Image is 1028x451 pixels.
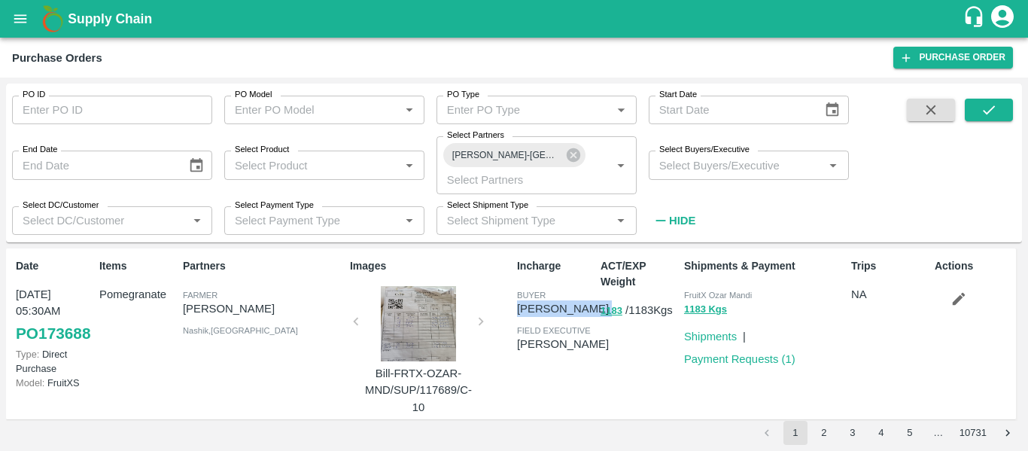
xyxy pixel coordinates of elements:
[68,11,152,26] b: Supply Chain
[684,353,795,365] a: Payment Requests (1)
[812,421,836,445] button: Go to page 2
[601,258,678,290] p: ACT/EXP Weight
[517,300,609,317] p: [PERSON_NAME]
[443,148,570,163] span: [PERSON_NAME]-[GEOGRAPHIC_DATA] , [GEOGRAPHIC_DATA]-9975520183
[182,151,211,180] button: Choose date
[517,326,591,335] span: field executive
[517,291,546,300] span: buyer
[400,211,419,230] button: Open
[187,211,207,230] button: Open
[183,258,344,274] p: Partners
[869,421,893,445] button: Go to page 4
[841,421,865,445] button: Go to page 3
[12,96,212,124] input: Enter PO ID
[898,421,922,445] button: Go to page 5
[16,349,39,360] span: Type:
[400,156,419,175] button: Open
[38,4,68,34] img: logo
[851,258,929,274] p: Trips
[183,326,298,335] span: Nashik , [GEOGRAPHIC_DATA]
[684,301,727,318] button: 1183 Kgs
[235,144,289,156] label: Select Product
[16,376,93,390] p: FruitXS
[963,5,989,32] div: customer-support
[737,322,746,345] div: |
[400,100,419,120] button: Open
[684,291,752,300] span: FruitX Ozar Mandi
[229,155,395,175] input: Select Product
[611,211,631,230] button: Open
[235,200,314,212] label: Select Payment Type
[17,211,183,230] input: Select DC/Customer
[935,258,1012,274] p: Actions
[441,211,607,230] input: Select Shipment Type
[23,144,57,156] label: End Date
[12,151,176,179] input: End Date
[684,258,845,274] p: Shipments & Payment
[611,100,631,120] button: Open
[753,421,1022,445] nav: pagination navigation
[684,331,737,343] a: Shipments
[611,156,631,175] button: Open
[441,169,588,189] input: Select Partners
[926,426,950,440] div: …
[653,155,820,175] input: Select Buyers/Executive
[16,286,93,320] p: [DATE] 05:30AM
[659,144,750,156] label: Select Buyers/Executive
[229,211,376,230] input: Select Payment Type
[362,365,475,416] p: Bill-FRTX-OZAR-MND/SUP/117689/C-10
[517,258,595,274] p: Incharge
[235,89,272,101] label: PO Model
[12,48,102,68] div: Purchase Orders
[893,47,1013,69] a: Purchase Order
[955,421,991,445] button: Go to page 10731
[183,291,217,300] span: Farmer
[669,215,695,227] strong: Hide
[229,100,376,120] input: Enter PO Model
[996,421,1020,445] button: Go to next page
[16,377,44,389] span: Model:
[23,89,45,101] label: PO ID
[649,96,813,124] input: Start Date
[16,320,90,347] a: PO173688
[447,130,504,142] label: Select Partners
[601,302,678,319] p: / 1183 Kgs
[183,300,344,317] p: [PERSON_NAME]
[851,286,929,303] p: NA
[447,200,528,212] label: Select Shipment Type
[99,286,177,303] p: Pomegranate
[16,347,93,376] p: Direct Purchase
[659,89,697,101] label: Start Date
[68,8,963,29] a: Supply Chain
[823,156,843,175] button: Open
[99,258,177,274] p: Items
[649,208,700,233] button: Hide
[350,258,511,274] p: Images
[3,2,38,36] button: open drawer
[441,100,588,120] input: Enter PO Type
[601,303,622,320] button: 1183
[783,421,807,445] button: page 1
[517,336,609,352] p: [PERSON_NAME]
[447,89,479,101] label: PO Type
[23,200,99,212] label: Select DC/Customer
[16,258,93,274] p: Date
[818,96,847,124] button: Choose date
[443,143,585,167] div: [PERSON_NAME]-[GEOGRAPHIC_DATA] , [GEOGRAPHIC_DATA]-9975520183
[989,3,1016,35] div: account of current user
